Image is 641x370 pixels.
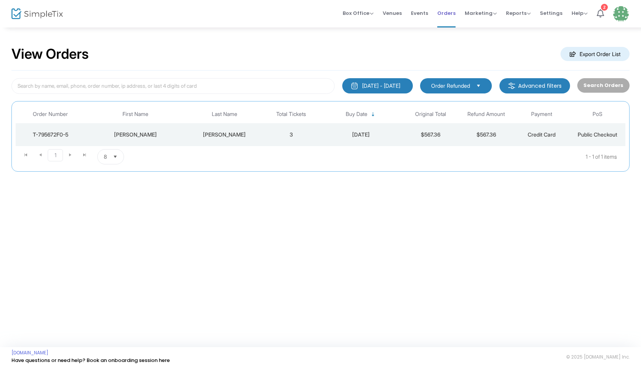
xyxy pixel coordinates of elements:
[122,111,148,117] span: First Name
[411,3,428,23] span: Events
[11,78,335,94] input: Search by name, email, phone, order number, ip address, or last 4 digits of card
[343,10,374,17] span: Box Office
[342,78,413,93] button: [DATE] - [DATE]
[263,123,319,146] td: 3
[48,149,63,161] span: Page 1
[346,111,367,117] span: Buy Date
[528,131,556,138] span: Credit Card
[403,123,458,146] td: $567.36
[431,82,470,90] span: Order Refunded
[437,3,456,23] span: Orders
[18,131,83,138] div: T-795672F0-5
[104,153,107,161] span: 8
[458,105,514,123] th: Refund Amount
[187,131,261,138] div: Dardashti
[601,4,608,11] div: 2
[506,10,531,17] span: Reports
[351,82,358,90] img: monthly
[321,131,401,138] div: 8/27/2025
[200,149,617,164] kendo-pager-info: 1 - 1 of 1 items
[508,82,515,90] img: filter
[499,78,570,93] m-button: Advanced filters
[16,105,625,146] div: Data table
[370,111,376,117] span: Sortable
[531,111,552,117] span: Payment
[87,131,184,138] div: Lida
[33,111,68,117] span: Order Number
[263,105,319,123] th: Total Tickets
[11,46,89,63] h2: View Orders
[458,123,514,146] td: $567.36
[362,82,400,90] div: [DATE] - [DATE]
[11,350,48,356] a: [DOMAIN_NAME]
[566,354,630,360] span: © 2025 [DOMAIN_NAME] Inc.
[593,111,602,117] span: PoS
[212,111,237,117] span: Last Name
[403,105,458,123] th: Original Total
[572,10,588,17] span: Help
[578,131,617,138] span: Public Checkout
[11,357,170,364] a: Have questions or need help? Book an onboarding session here
[560,47,630,61] m-button: Export Order List
[473,82,484,90] button: Select
[110,150,121,164] button: Select
[383,3,402,23] span: Venues
[465,10,497,17] span: Marketing
[540,3,562,23] span: Settings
